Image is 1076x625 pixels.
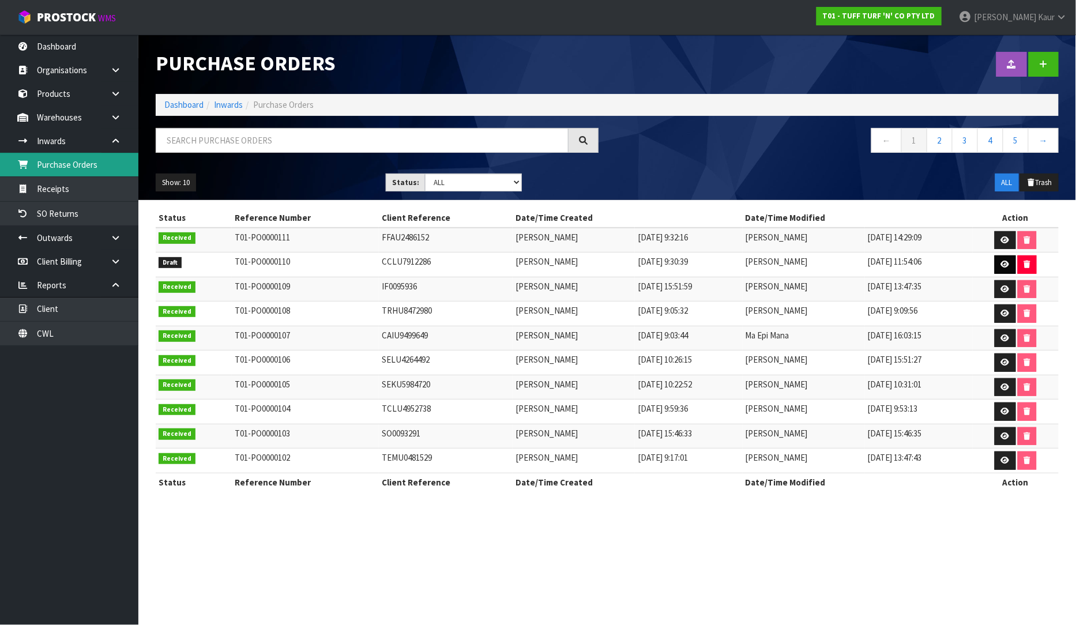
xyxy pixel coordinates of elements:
td: T01-PO0000105 [232,375,379,400]
a: 5 [1003,128,1029,153]
td: IF0095936 [379,277,513,302]
th: Date/Time Created [513,473,743,491]
span: [PERSON_NAME] [746,452,808,463]
span: Kaur [1038,12,1055,22]
button: ALL [995,174,1019,192]
span: [DATE] 10:22:52 [638,379,692,390]
span: [PERSON_NAME] [516,256,578,267]
span: [PERSON_NAME] [516,379,578,390]
span: Received [159,330,195,342]
td: T01-PO0000103 [232,424,379,449]
span: Received [159,428,195,440]
span: [PERSON_NAME] [516,281,578,292]
span: Received [159,355,195,367]
span: [DATE] 16:03:15 [868,330,922,341]
a: 3 [952,128,978,153]
strong: T01 - TUFF TURF 'N' CO PTY LTD [823,11,935,21]
span: Received [159,453,195,465]
span: [PERSON_NAME] [746,256,808,267]
td: CAIU9499649 [379,326,513,351]
td: T01-PO0000111 [232,228,379,253]
a: 4 [977,128,1003,153]
a: 1 [901,128,927,153]
span: [PERSON_NAME] [974,12,1036,22]
img: cube-alt.png [17,10,32,24]
span: [PERSON_NAME] [516,428,578,439]
span: [DATE] 9:09:56 [868,305,918,316]
span: [DATE] 9:03:44 [638,330,688,341]
span: [PERSON_NAME] [516,354,578,365]
a: 2 [927,128,953,153]
td: TCLU4952738 [379,400,513,424]
span: Ma Epi Mana [746,330,789,341]
td: T01-PO0000107 [232,326,379,351]
th: Client Reference [379,209,513,227]
td: SO0093291 [379,424,513,449]
a: ← [871,128,902,153]
input: Search purchase orders [156,128,569,153]
span: ProStock [37,10,96,25]
span: [PERSON_NAME] [516,330,578,341]
span: [PERSON_NAME] [516,403,578,414]
span: [DATE] 15:46:35 [868,428,922,439]
span: [DATE] 10:31:01 [868,379,922,390]
span: Received [159,306,195,318]
a: T01 - TUFF TURF 'N' CO PTY LTD [817,7,942,25]
td: SEKU5984720 [379,375,513,400]
th: Reference Number [232,209,379,227]
td: T01-PO0000110 [232,253,379,277]
strong: Status: [392,178,419,187]
span: [DATE] 9:59:36 [638,403,688,414]
th: Action [973,473,1059,491]
span: [PERSON_NAME] [516,452,578,463]
td: T01-PO0000102 [232,449,379,473]
td: T01-PO0000108 [232,302,379,326]
span: [PERSON_NAME] [746,232,808,243]
span: [DATE] 15:51:59 [638,281,692,292]
span: [PERSON_NAME] [746,281,808,292]
td: T01-PO0000104 [232,400,379,424]
span: [DATE] 10:26:15 [638,354,692,365]
span: Received [159,232,195,244]
span: [DATE] 15:51:27 [868,354,922,365]
span: [DATE] 13:47:35 [868,281,922,292]
th: Action [973,209,1059,227]
span: Received [159,379,195,391]
h1: Purchase Orders [156,52,599,74]
a: → [1028,128,1059,153]
span: [PERSON_NAME] [746,379,808,390]
th: Status [156,209,232,227]
td: FFAU2486152 [379,228,513,253]
span: [DATE] 9:30:39 [638,256,688,267]
button: Trash [1020,174,1059,192]
td: TRHU8472980 [379,302,513,326]
th: Client Reference [379,473,513,491]
span: [DATE] 13:47:43 [868,452,922,463]
button: Show: 10 [156,174,196,192]
span: [DATE] 9:32:16 [638,232,688,243]
th: Date/Time Modified [743,209,973,227]
nav: Page navigation [616,128,1059,156]
td: T01-PO0000106 [232,351,379,375]
small: WMS [98,13,116,24]
span: [DATE] 11:54:06 [868,256,922,267]
a: Dashboard [164,99,204,110]
th: Status [156,473,232,491]
span: [DATE] 15:46:33 [638,428,692,439]
th: Date/Time Created [513,209,743,227]
span: [PERSON_NAME] [746,428,808,439]
span: Draft [159,257,182,269]
span: [PERSON_NAME] [516,305,578,316]
span: [PERSON_NAME] [746,403,808,414]
span: [DATE] 9:17:01 [638,452,688,463]
th: Date/Time Modified [743,473,973,491]
span: Received [159,404,195,416]
span: Received [159,281,195,293]
td: T01-PO0000109 [232,277,379,302]
span: [DATE] 9:53:13 [868,403,918,414]
span: [PERSON_NAME] [746,305,808,316]
th: Reference Number [232,473,379,491]
td: TEMU0481529 [379,449,513,473]
td: CCLU7912286 [379,253,513,277]
span: [DATE] 14:29:09 [868,232,922,243]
